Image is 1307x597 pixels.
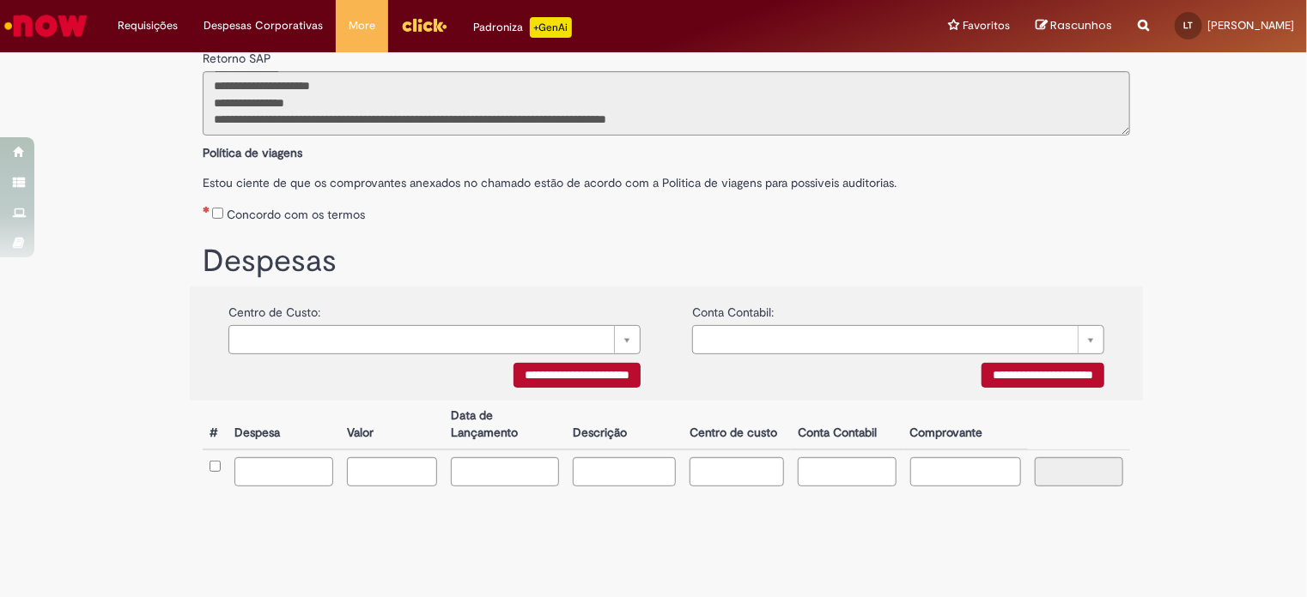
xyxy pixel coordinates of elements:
label: Conta Contabil: [692,295,774,321]
span: Rascunhos [1050,17,1112,33]
span: More [349,17,375,34]
th: Valor [340,401,444,449]
span: [PERSON_NAME] [1207,18,1294,33]
span: Favoritos [963,17,1010,34]
label: Retorno SAP [203,41,271,67]
a: Limpar campo {0} [228,325,641,354]
label: Concordo com os termos [227,206,365,223]
th: Conta Contabil [791,401,903,449]
b: Política de viagens [203,145,302,160]
h1: Despesas [203,244,1130,279]
th: Data de Lançamento [444,401,566,449]
label: Centro de Custo: [228,295,320,321]
th: # [203,401,228,449]
span: Despesas Corporativas [204,17,323,34]
label: Estou ciente de que os comprovantes anexados no chamado estão de acordo com a Politica de viagens... [203,166,1130,191]
a: Rascunhos [1036,18,1112,34]
img: ServiceNow [2,9,90,43]
p: +GenAi [530,17,572,38]
div: Padroniza [473,17,572,38]
img: click_logo_yellow_360x200.png [401,12,447,38]
a: Limpar campo {0} [692,325,1104,354]
th: Comprovante [903,401,1028,449]
th: Despesa [228,401,340,449]
span: LT [1184,20,1194,31]
th: Centro de custo [683,401,792,449]
th: Descrição [566,401,683,449]
span: Requisições [118,17,178,34]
